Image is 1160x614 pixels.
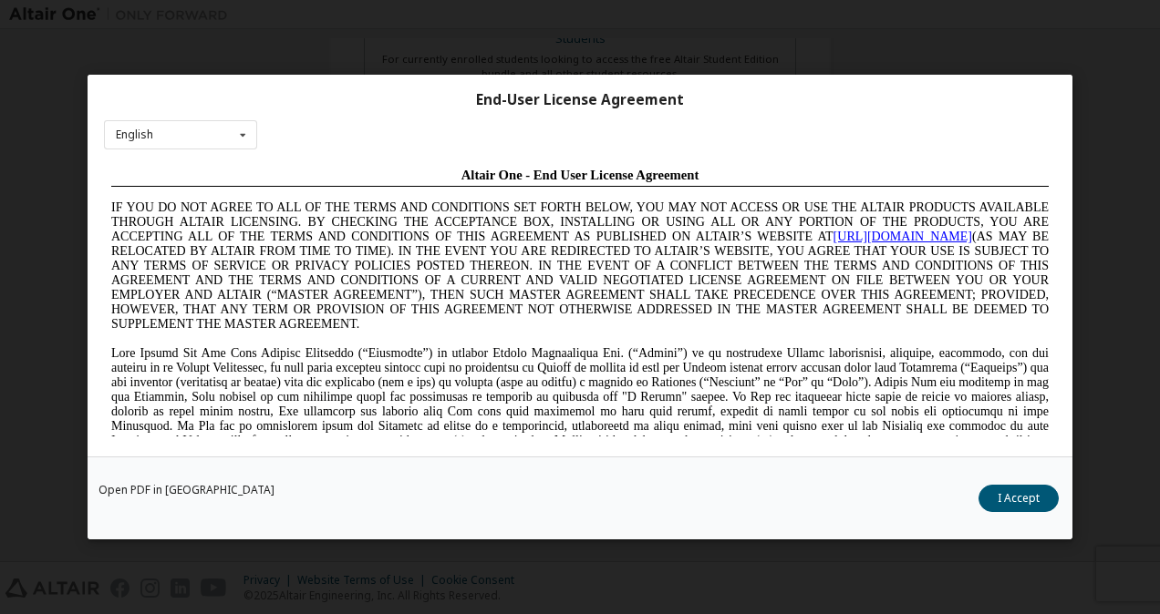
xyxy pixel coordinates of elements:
[7,186,945,316] span: Lore Ipsumd Sit Ame Cons Adipisc Elitseddo (“Eiusmodte”) in utlabor Etdolo Magnaaliqua Eni. (“Adm...
[7,40,945,170] span: IF YOU DO NOT AGREE TO ALL OF THE TERMS AND CONDITIONS SET FORTH BELOW, YOU MAY NOT ACCESS OR USE...
[104,91,1056,109] div: End-User License Agreement
[116,129,153,140] div: English
[357,7,596,22] span: Altair One - End User License Agreement
[730,69,868,83] a: [URL][DOMAIN_NAME]
[979,485,1059,512] button: I Accept
[98,485,274,496] a: Open PDF in [GEOGRAPHIC_DATA]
